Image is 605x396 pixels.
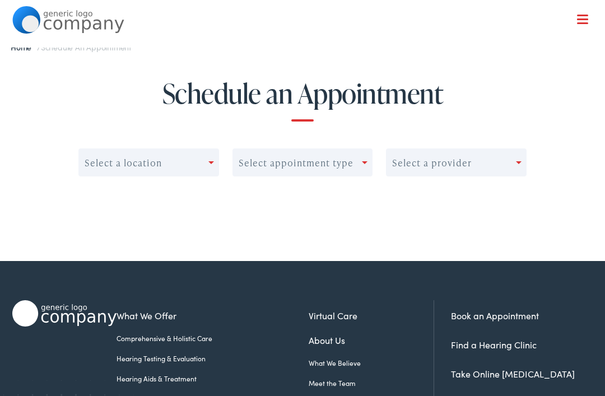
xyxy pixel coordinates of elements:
[239,157,353,168] div: Select appointment type
[451,338,537,351] a: Find a Hearing Clinic
[117,374,308,384] a: Hearing Aids & Treatment
[117,333,308,343] a: Comprehensive & Holistic Care
[451,367,575,380] a: Take Online [MEDICAL_DATA]
[21,45,593,80] a: What We Offer
[309,333,434,347] a: About Us
[12,300,117,326] img: Alpaca Audiology
[451,309,539,322] a: Book an Appointment
[85,157,162,168] div: Select a location
[392,157,472,168] div: Select a provider
[309,358,434,368] a: What We Believe
[309,378,434,388] a: Meet the Team
[117,309,308,322] a: What We Offer
[117,353,308,364] a: Hearing Testing & Evaluation
[309,309,434,322] a: Virtual Care
[24,78,581,122] h1: Schedule an Appointment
